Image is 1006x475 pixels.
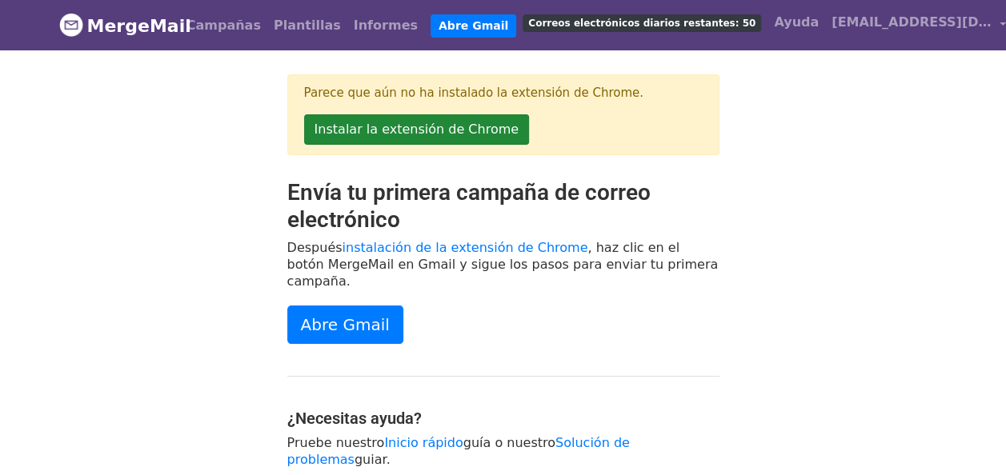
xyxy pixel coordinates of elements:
[287,435,630,467] a: Solución de problemas
[304,85,703,102] p: Parece que aún no ha instalado la extensión de Chrome.
[384,435,463,450] a: Inicio rápido
[516,6,768,38] a: Correos electrónicos diarios restantes: 50
[342,240,587,255] a: instalación de la extensión de Chrome
[463,435,555,450] font: guía o nuestro
[59,9,167,42] a: MergeMail
[287,305,403,344] a: Abre Gmail
[287,240,343,255] font: Después
[926,398,1006,475] iframe: Chat Widget
[287,409,719,428] h4: ¿Necesitas ayuda?
[926,398,1006,475] div: Widget de chat
[431,14,516,38] a: Abre Gmail
[267,10,347,42] a: Plantillas
[355,452,391,467] font: guiar.
[523,14,761,32] span: Correos electrónicos diarios restantes: 50
[768,6,825,38] a: Ayuda
[287,179,719,233] h2: Envía tu primera campaña de correo electrónico
[59,13,83,37] img: Logotipo de MergeMail
[87,16,191,36] font: MergeMail
[832,13,992,32] span: [EMAIL_ADDRESS][DOMAIN_NAME]
[287,240,719,289] font: , haz clic en el botón MergeMail en Gmail y sigue los pasos para enviar tu primera campaña.
[347,10,424,42] a: Informes
[287,435,385,450] font: Pruebe nuestro
[180,10,267,42] a: Campañas
[304,114,529,145] a: Instalar la extensión de Chrome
